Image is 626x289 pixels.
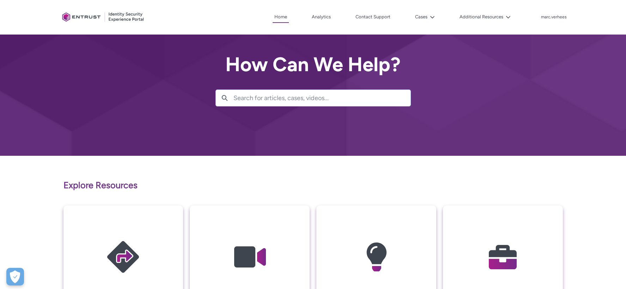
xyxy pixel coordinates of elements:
input: Search for articles, cases, videos... [233,90,411,106]
button: Cases [413,12,437,22]
a: Contact Support [354,12,392,22]
div: Cookie Preferences [6,268,24,285]
button: Open Preferences [6,268,24,285]
h2: How Can We Help? [215,54,411,75]
button: User Profile marc.verhees [541,13,567,20]
p: marc.verhees [541,15,567,20]
button: Search [216,90,233,106]
a: Analytics, opens in new tab [310,12,333,22]
a: Home [273,12,289,23]
button: Additional Resources [458,12,512,22]
p: Explore Resources [63,179,563,192]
